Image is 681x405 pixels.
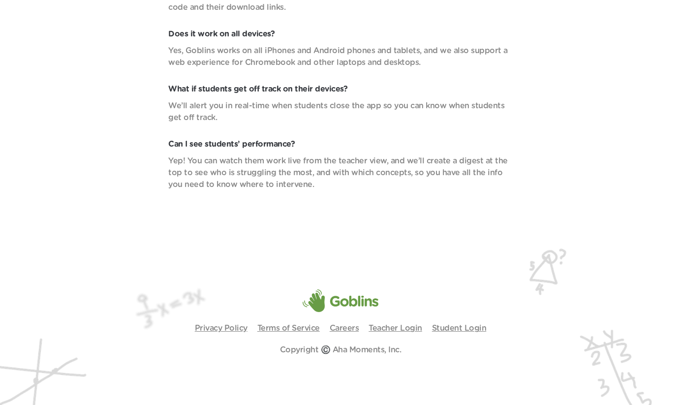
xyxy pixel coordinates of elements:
p: Yes, Goblins works on all iPhones and Android phones and tablets, and we also support a web exper... [168,45,513,68]
p: Copyright ©️ Aha Moments, Inc. [280,344,402,356]
p: What if students get off track on their devices? [168,83,513,95]
p: Yep! You can watch them work live from the teacher view, and we’ll create a digest at the top to ... [168,155,513,190]
p: Does it work on all devices? [168,28,513,40]
a: Privacy Policy [195,324,248,332]
a: Teacher Login [369,324,422,332]
a: Careers [330,324,359,332]
a: Terms of Service [257,324,320,332]
a: Student Login [432,324,487,332]
p: We’ll alert you in real-time when students close the app so you can know when students get off tr... [168,100,513,124]
p: Can I see students’ performance? [168,138,513,150]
